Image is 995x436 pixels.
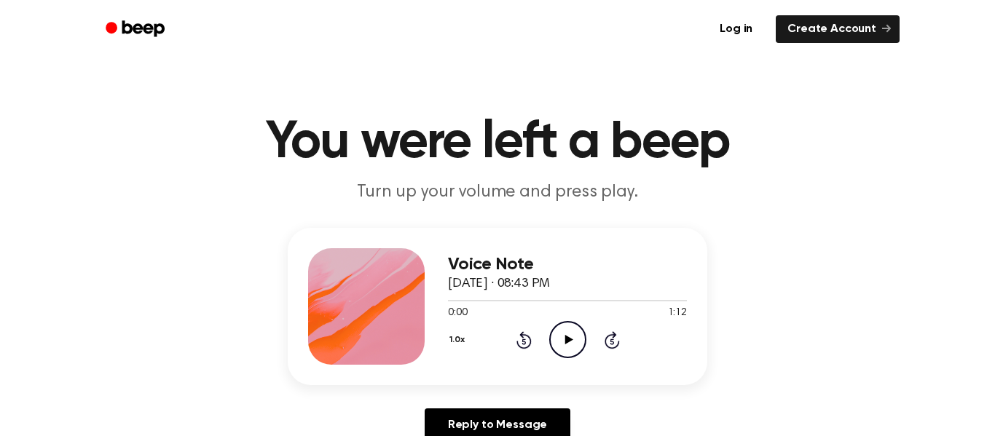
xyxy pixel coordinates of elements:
a: Log in [705,12,767,46]
span: [DATE] · 08:43 PM [448,277,550,290]
h1: You were left a beep [125,116,870,169]
a: Create Account [776,15,900,43]
p: Turn up your volume and press play. [218,181,777,205]
h3: Voice Note [448,255,687,274]
span: 1:12 [668,306,687,321]
button: 1.0x [448,328,470,352]
a: Beep [95,15,178,44]
span: 0:00 [448,306,467,321]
